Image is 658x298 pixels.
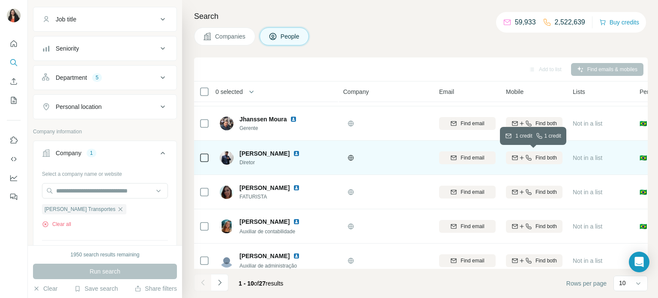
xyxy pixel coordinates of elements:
[259,280,266,287] span: 27
[33,9,176,30] button: Job title
[7,170,21,186] button: Dashboard
[56,15,76,24] div: Job title
[7,189,21,205] button: Feedback
[439,254,496,267] button: Find email
[42,167,168,178] div: Select a company name or website
[599,16,639,28] button: Buy credits
[439,220,496,233] button: Find email
[573,223,602,230] span: Not in a list
[506,151,562,164] button: Find both
[71,251,140,259] div: 1950 search results remaining
[56,73,87,82] div: Department
[7,36,21,51] button: Quick start
[239,263,297,269] span: Auxiliar de administração
[33,284,57,293] button: Clear
[135,284,177,293] button: Share filters
[239,252,290,260] span: [PERSON_NAME]
[7,55,21,70] button: Search
[33,143,176,167] button: Company1
[461,120,484,127] span: Find email
[461,223,484,230] span: Find email
[293,253,300,259] img: LinkedIn logo
[290,116,297,123] img: LinkedIn logo
[640,119,647,128] span: 🇧🇷
[619,279,626,287] p: 10
[74,284,118,293] button: Save search
[239,159,310,166] span: Diretor
[461,188,484,196] span: Find email
[281,32,300,41] span: People
[535,257,557,265] span: Find both
[220,151,233,165] img: Avatar
[573,154,602,161] span: Not in a list
[254,280,259,287] span: of
[239,280,254,287] span: 1 - 10
[239,280,283,287] span: results
[33,128,177,135] p: Company information
[239,184,290,192] span: [PERSON_NAME]
[194,10,648,22] h4: Search
[439,117,496,130] button: Find email
[573,120,602,127] span: Not in a list
[515,17,536,27] p: 59,933
[239,115,287,123] span: Jhanssen Moura
[506,87,523,96] span: Mobile
[506,254,562,267] button: Find both
[566,279,607,288] span: Rows per page
[439,186,496,199] button: Find email
[7,93,21,108] button: My lists
[555,17,585,27] p: 2,522,639
[220,117,233,130] img: Avatar
[7,74,21,89] button: Enrich CSV
[506,186,562,199] button: Find both
[7,132,21,148] button: Use Surfe on LinkedIn
[33,38,176,59] button: Seniority
[573,189,602,196] span: Not in a list
[573,257,602,264] span: Not in a list
[535,120,557,127] span: Find both
[293,150,300,157] img: LinkedIn logo
[239,217,290,226] span: [PERSON_NAME]
[629,252,649,272] div: Open Intercom Messenger
[239,149,290,158] span: [PERSON_NAME]
[56,44,79,53] div: Seniority
[7,9,21,22] img: Avatar
[215,87,243,96] span: 0 selected
[239,229,295,235] span: Auxiliar de contabilidade
[461,154,484,162] span: Find email
[87,149,96,157] div: 1
[506,220,562,233] button: Find both
[640,154,647,162] span: 🇧🇷
[220,220,233,233] img: Avatar
[293,184,300,191] img: LinkedIn logo
[640,188,647,196] span: 🇧🇷
[33,67,176,88] button: Department5
[239,124,307,132] span: Gerente
[535,188,557,196] span: Find both
[220,185,233,199] img: Avatar
[293,218,300,225] img: LinkedIn logo
[439,151,496,164] button: Find email
[439,87,454,96] span: Email
[56,149,81,157] div: Company
[56,102,102,111] div: Personal location
[535,154,557,162] span: Find both
[640,222,647,231] span: 🇧🇷
[239,193,310,201] span: FATURISTA
[343,87,369,96] span: Company
[506,117,562,130] button: Find both
[211,274,228,291] button: Navigate to next page
[42,220,71,228] button: Clear all
[535,223,557,230] span: Find both
[461,257,484,265] span: Find email
[92,74,102,81] div: 5
[573,87,585,96] span: Lists
[215,32,246,41] span: Companies
[33,96,176,117] button: Personal location
[45,205,115,213] span: [PERSON_NAME] Transportes
[7,151,21,167] button: Use Surfe API
[220,254,233,268] img: Avatar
